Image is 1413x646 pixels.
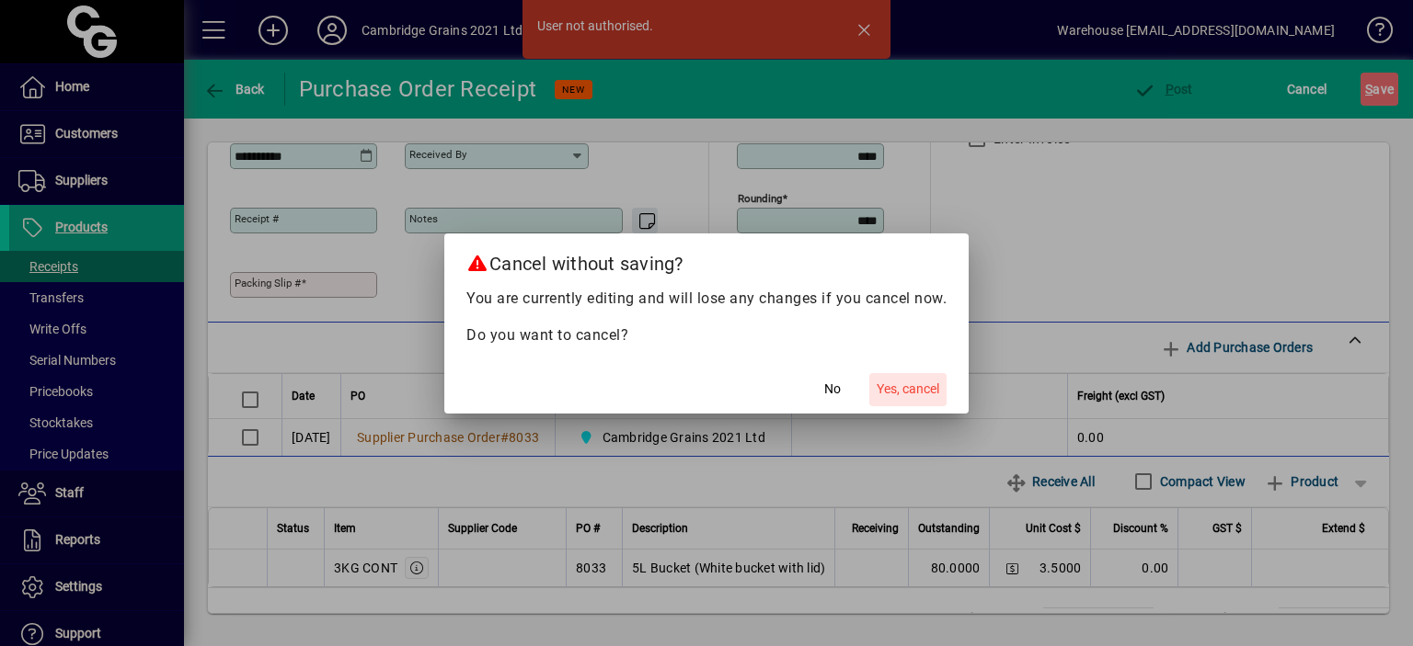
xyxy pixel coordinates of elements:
p: Do you want to cancel? [466,324,947,346]
span: Yes, cancel [877,380,939,399]
button: No [803,373,862,406]
p: You are currently editing and will lose any changes if you cancel now. [466,288,947,310]
span: No [824,380,841,399]
button: Yes, cancel [869,373,947,406]
h2: Cancel without saving? [444,233,969,287]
